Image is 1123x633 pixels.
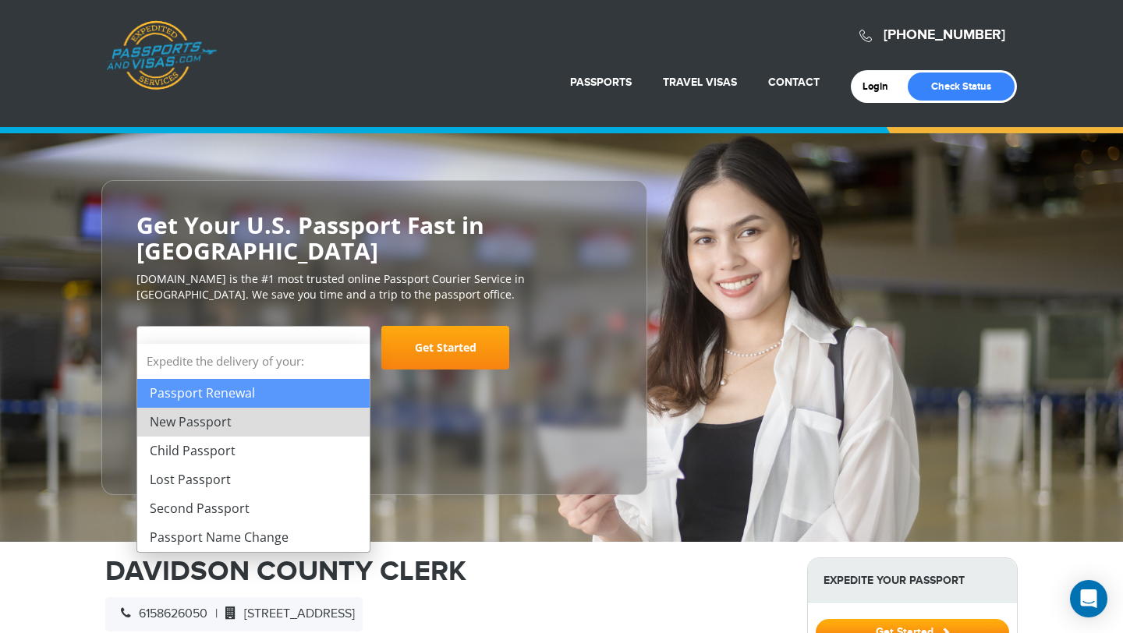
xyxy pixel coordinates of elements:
a: Passports [570,76,632,89]
strong: Expedite the delivery of your: [137,344,370,379]
span: New Passport [136,326,370,370]
h1: DAVIDSON COUNTY CLERK [105,557,784,585]
a: Contact [768,76,820,89]
li: Lost Passport [137,465,370,494]
li: New Passport [137,408,370,437]
a: Passports & [DOMAIN_NAME] [106,20,217,90]
li: Child Passport [137,437,370,465]
a: Check Status [908,72,1015,101]
a: [PHONE_NUMBER] [884,27,1005,44]
li: Passport Renewal [137,379,370,408]
span: 6158626050 [113,606,207,621]
li: Second Passport [137,494,370,523]
a: Login [863,80,899,93]
strong: Expedite Your Passport [808,558,1017,603]
a: Get Started [381,326,509,370]
li: Passport Name Change [137,523,370,552]
span: [STREET_ADDRESS] [218,606,355,621]
p: [DOMAIN_NAME] is the #1 most trusted online Passport Courier Service in [GEOGRAPHIC_DATA]. We sav... [136,271,612,302]
h2: Get Your U.S. Passport Fast in [GEOGRAPHIC_DATA] [136,212,612,263]
span: New Passport [149,332,354,376]
a: Travel Visas [663,76,737,89]
li: Expedite the delivery of your: [137,344,370,552]
div: Open Intercom Messenger [1070,580,1107,617]
div: | [105,597,363,631]
span: Starting at $199 + government fees [136,377,612,393]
